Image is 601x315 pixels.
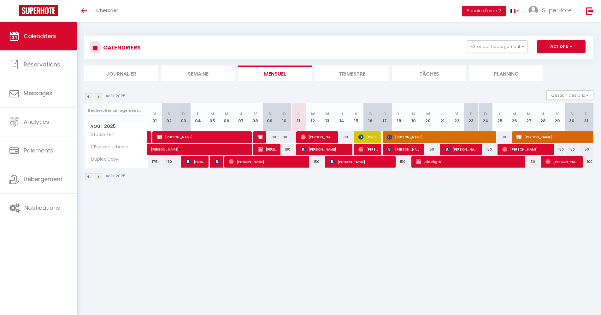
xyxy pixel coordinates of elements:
[176,103,191,131] th: 03
[148,156,162,168] div: 175
[106,93,126,99] p: Août 2025
[153,111,156,117] abbr: V
[586,7,594,15] img: logout
[570,111,573,117] abbr: S
[148,144,162,156] a: [PERSON_NAME]
[478,103,493,131] th: 24
[406,103,421,131] th: 19
[542,111,544,117] abbr: J
[550,103,565,131] th: 29
[464,103,479,131] th: 23
[151,140,252,152] span: [PERSON_NAME]
[565,103,579,131] th: 30
[291,103,306,131] th: 11
[462,6,506,16] button: Besoin d'aide ?
[536,103,551,131] th: 28
[24,146,53,154] span: Paiements
[258,143,277,155] span: [PERSON_NAME]
[450,103,464,131] th: 22
[84,66,158,81] li: Journalier
[467,40,527,53] button: Filtrer par hébergement
[550,144,565,155] div: 150
[205,103,220,131] th: 05
[277,103,292,131] th: 10
[556,111,559,117] abbr: V
[412,111,415,117] abbr: M
[546,90,593,100] button: Gestion des prix
[277,144,292,155] div: 180
[378,103,392,131] th: 17
[301,131,334,143] span: [PERSON_NAME]
[441,111,444,117] abbr: J
[545,156,579,168] span: [PERSON_NAME]
[358,143,378,155] span: [PERSON_NAME]
[306,103,320,131] th: 12
[162,103,176,131] th: 02
[85,156,120,163] span: Duplex Cosy
[330,156,392,168] span: [PERSON_NAME]
[85,131,116,138] span: Studio Zen
[234,103,248,131] th: 07
[320,103,335,131] th: 13
[24,89,52,97] span: Messages
[186,156,205,168] span: [PERSON_NAME] Mouradian
[315,66,389,81] li: Trimestre
[325,111,329,117] abbr: M
[499,111,501,117] abbr: L
[85,122,147,131] span: Août 2025
[383,111,386,117] abbr: D
[298,111,299,117] abbr: L
[19,5,58,16] img: Super Booking
[579,144,593,155] div: 150
[521,103,536,131] th: 27
[162,156,176,168] div: 150
[398,111,400,117] abbr: L
[392,103,407,131] th: 18
[306,156,320,168] div: 150
[421,144,435,155] div: 150
[493,131,507,143] div: 190
[387,143,421,155] span: [PERSON_NAME]
[565,144,579,155] div: 150
[416,156,522,168] span: Loic Abgra
[106,173,126,179] p: Août 2025
[334,131,349,143] div: 180
[277,131,292,143] div: 180
[254,111,257,117] abbr: V
[311,111,315,117] abbr: M
[579,156,593,168] div: 100
[258,131,262,143] span: [PERSON_NAME]
[148,103,162,131] th: 01
[349,103,363,131] th: 15
[455,111,458,117] abbr: V
[197,111,199,117] abbr: L
[85,144,130,151] span: L'Evasion Urbaine
[392,156,407,168] div: 150
[96,7,118,14] span: Chercher
[334,103,349,131] th: 14
[240,111,242,117] abbr: J
[358,131,378,143] span: [PERSON_NAME]
[537,40,586,53] button: Actions
[24,60,60,68] span: Réservations
[527,111,531,117] abbr: M
[445,143,478,155] span: [PERSON_NAME]
[102,40,141,54] h3: CALENDRIERS
[507,103,521,131] th: 26
[161,66,235,81] li: Semaine
[238,66,312,81] li: Mensuel
[435,103,450,131] th: 21
[248,103,263,131] th: 08
[579,103,593,131] th: 31
[88,105,144,116] input: Rechercher un logement...
[225,111,228,117] abbr: M
[355,111,357,117] abbr: V
[168,111,170,117] abbr: S
[182,111,185,117] abbr: D
[469,66,543,81] li: Planning
[262,131,277,143] div: 180
[484,111,487,117] abbr: D
[574,289,601,315] iframe: LiveChat chat widget
[210,111,214,117] abbr: M
[512,111,516,117] abbr: M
